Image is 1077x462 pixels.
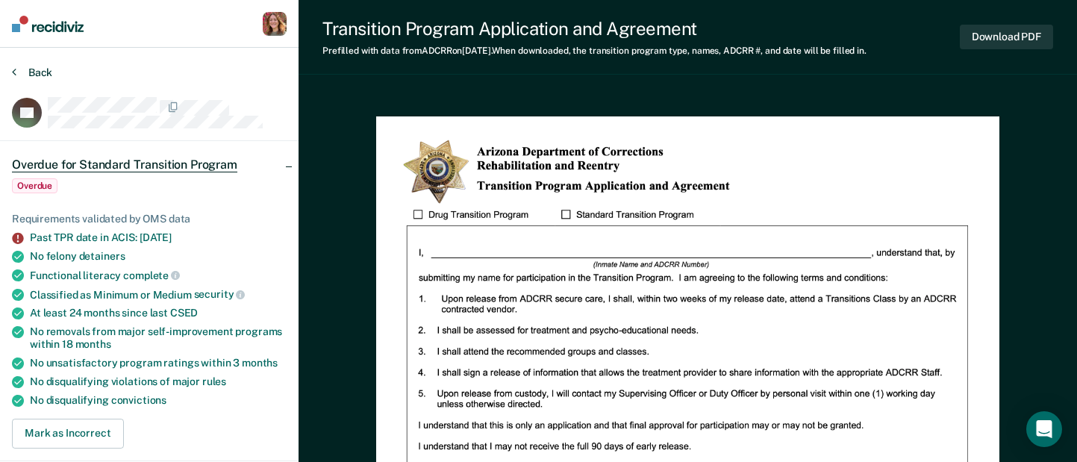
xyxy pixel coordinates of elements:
div: Open Intercom Messenger [1026,411,1062,447]
div: No removals from major self-improvement programs within 18 [30,325,287,351]
div: No disqualifying [30,394,287,407]
span: convictions [111,394,166,406]
button: Back [12,66,52,79]
span: CSED [170,307,198,319]
button: Mark as Incorrect [12,419,124,449]
div: No felony [30,250,287,263]
div: Transition Program Application and Agreement [322,18,867,40]
span: rules [202,375,226,387]
div: Functional literacy [30,269,287,282]
div: Past TPR date in ACIS: [DATE] [30,231,287,244]
button: Download PDF [960,25,1053,49]
div: Prefilled with data from ADCRR on [DATE] . When downloaded, the transition program type, names, A... [322,46,867,56]
span: Overdue for Standard Transition Program [12,157,237,172]
span: Overdue [12,178,57,193]
div: No disqualifying violations of major [30,375,287,388]
span: months [75,338,111,350]
span: months [242,357,278,369]
div: No unsatisfactory program ratings within 3 [30,357,287,369]
span: detainers [79,250,125,262]
span: complete [123,269,180,281]
span: security [194,288,246,300]
div: At least 24 months since last [30,307,287,319]
img: Recidiviz [12,16,84,32]
div: Classified as Minimum or Medium [30,288,287,302]
div: Requirements validated by OMS data [12,213,287,225]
